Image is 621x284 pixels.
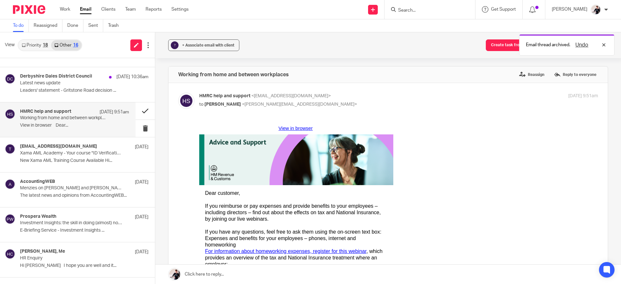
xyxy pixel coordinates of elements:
[6,127,167,132] a: For information about homeworking expenses, register for this webinar
[135,249,148,255] p: [DATE]
[573,41,590,49] button: Undo
[20,220,123,226] p: Investment Insights: the skill in doing (almost) nothing
[13,5,45,14] img: Pixie
[242,102,357,107] span: <[PERSON_NAME][EMAIL_ADDRESS][DOMAIN_NAME]>
[251,94,331,98] span: <[EMAIL_ADDRESS][DOMAIN_NAME]>
[87,257,147,263] a: HMRC’s YouTube channel
[5,214,15,224] img: svg%3E
[178,71,289,78] h4: Working from home and between workplaces
[20,123,129,128] p: View in browser﻿ Dear...
[135,179,148,185] p: [DATE]
[6,114,157,126] span: Expenses and benefits for your employees – phones, internet and homeworking
[135,144,148,150] p: [DATE]
[17,209,125,216] td: geographical locations
[116,74,148,80] p: [DATE] 10:36am
[101,6,115,13] a: Clients
[17,161,162,168] td: provides broadband in an employee’s home, or pays towards it
[182,43,234,47] span: + Associate email with client
[6,189,165,194] a: If your employees travel between workplaces, register for our webinar
[58,238,144,243] a: PAYE Settlement Agreements (PSAs)
[568,93,598,100] p: [DATE] 9:51am
[20,228,148,233] p: E-Briefing Service - Investment Insights ...
[20,179,55,184] h4: AccountingWEB
[13,19,29,32] a: To do
[20,158,148,163] p: New Xama AML Training Course Available Hi...
[13,147,15,152] span: •
[125,6,136,13] a: Team
[13,225,15,230] span: •
[6,189,182,201] span: , during which we’ll be looking at:
[20,74,92,79] h4: Derbyshire Dales District Council
[20,256,123,261] p: HR Enquiry
[13,202,15,208] span: •
[79,4,114,9] a: View in browser
[100,109,129,115] p: [DATE] 9:51am
[80,6,92,13] a: Email
[5,109,15,119] img: svg%3E
[199,94,250,98] span: HMRC help and support
[20,151,123,156] p: Xama AML Academy - Your course "ID Verification - a good practice guide" is now available
[178,93,194,109] img: svg%3E
[199,102,203,107] span: to
[17,216,125,224] td: the 24-month rule
[20,249,65,254] h4: [PERSON_NAME], Me
[135,214,148,220] p: [DATE]
[5,74,15,84] img: svg%3E
[13,169,15,174] span: •
[20,109,71,114] h4: HMRC help and support
[43,43,48,47] div: 18
[17,201,125,209] td: employee travel to different types of workplace
[20,80,123,86] p: Latest news update
[13,217,15,223] span: •
[20,185,123,191] p: Menzies on [PERSON_NAME] and [PERSON_NAME] merger and growth
[73,43,78,47] div: 16
[5,179,15,189] img: svg%3E
[146,6,162,13] a: Reports
[67,19,83,32] a: Done
[20,88,148,93] p: Leaders' statement - Gritstone Road decision ...
[13,162,15,167] span: •
[171,6,189,13] a: Settings
[51,40,81,50] a: Other16
[6,68,182,113] span: If you reimburse or pay expenses and provide benefits to your employees – including directors – f...
[60,6,70,13] a: Work
[5,249,15,259] img: svg%3E
[20,115,107,121] p: Working from home and between workplaces
[168,39,239,51] button: ? + Associate email with client
[171,41,179,49] div: ?
[17,146,162,153] td: provides a mobile phone
[34,19,62,32] a: Reassigned
[88,19,103,32] a: Sent
[20,214,56,219] h4: Prospera Wealth
[17,153,162,161] td: reimburses the use of a personal mobile phone
[574,17,618,24] p: Email thread archived.
[6,68,41,74] span: Dear customer,
[13,154,15,160] span: •
[17,168,162,175] td: provides homeworking expenses to its employees
[5,42,15,48] span: View
[552,70,598,79] label: Reply to everyone
[20,263,148,268] p: Hi [PERSON_NAME] I hope you are well and it...
[18,40,51,50] a: Priority18
[108,19,124,32] a: Trash
[517,70,546,79] label: Reassign
[6,127,183,145] span: , which provides an overview of the tax and National Insurance treatment where an employer:
[204,102,241,107] span: [PERSON_NAME]
[13,210,15,215] span: •
[17,224,125,231] td: the 40% test
[5,144,15,154] img: svg%3E
[526,42,570,48] p: Email thread archived.
[20,144,97,149] h4: [EMAIL_ADDRESS][DOMAIN_NAME]
[591,5,601,15] img: AV307615.jpg
[20,193,148,198] p: The latest news and opinions from AccountingWEB...
[6,176,187,188] span: Expenses and benefits for your employees – if your employees have more than one workplace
